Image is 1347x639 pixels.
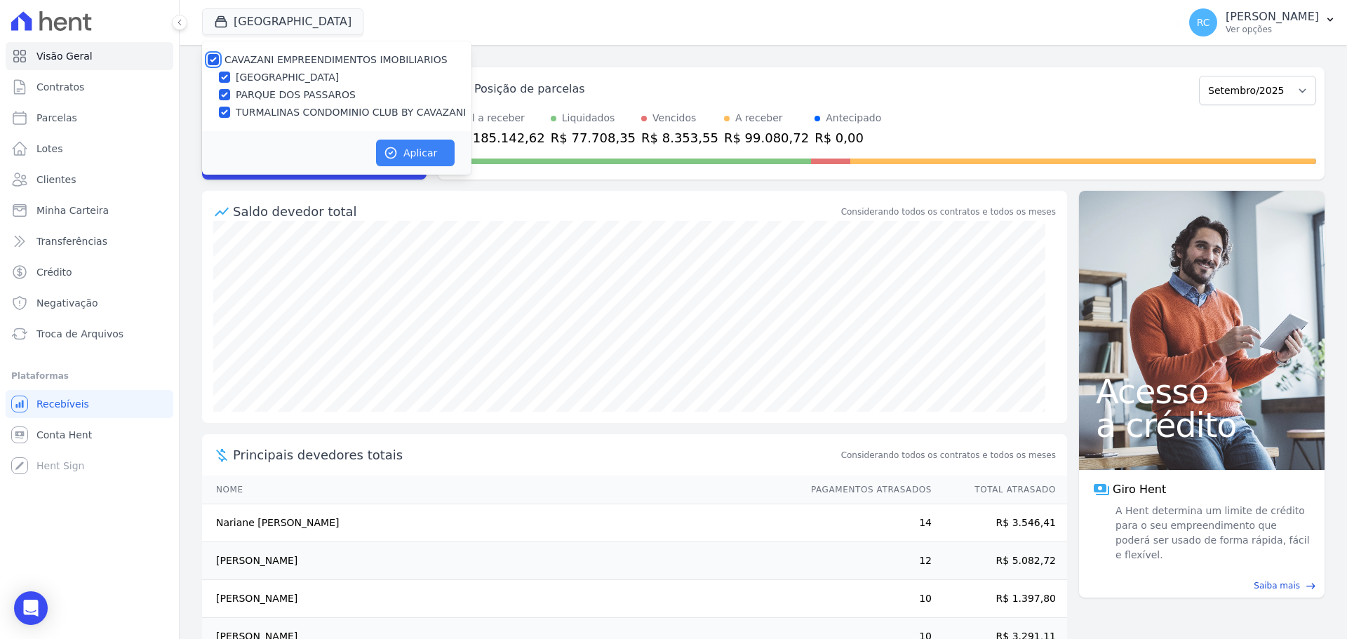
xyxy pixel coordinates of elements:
[6,320,173,348] a: Troca de Arquivos
[798,504,932,542] td: 14
[36,265,72,279] span: Crédito
[36,428,92,442] span: Conta Hent
[202,542,798,580] td: [PERSON_NAME]
[14,591,48,625] div: Open Intercom Messenger
[798,476,932,504] th: Pagamentos Atrasados
[36,49,93,63] span: Visão Geral
[376,140,455,166] button: Aplicar
[224,54,448,65] label: CAVAZANI EMPREENDIMENTOS IMOBILIARIOS
[815,128,881,147] div: R$ 0,00
[36,397,89,411] span: Recebíveis
[932,542,1067,580] td: R$ 5.082,72
[36,173,76,187] span: Clientes
[1113,504,1311,563] span: A Hent determina um limite de crédito para o seu empreendimento que poderá ser usado de forma ráp...
[36,142,63,156] span: Lotes
[735,111,783,126] div: A receber
[236,88,356,102] label: PARQUE DOS PASSAROS
[233,202,838,221] div: Saldo devedor total
[932,580,1067,618] td: R$ 1.397,80
[932,504,1067,542] td: R$ 3.546,41
[798,580,932,618] td: 10
[236,105,466,120] label: TURMALINAS CONDOMINIO CLUB BY CAVAZANI
[826,111,881,126] div: Antecipado
[452,111,545,126] div: Total a receber
[551,128,636,147] div: R$ 77.708,35
[36,234,107,248] span: Transferências
[6,135,173,163] a: Lotes
[562,111,615,126] div: Liquidados
[36,296,98,310] span: Negativação
[452,128,545,147] div: R$ 185.142,62
[1197,18,1210,27] span: RC
[6,390,173,418] a: Recebíveis
[36,80,84,94] span: Contratos
[841,206,1056,218] div: Considerando todos os contratos e todos os meses
[1254,579,1300,592] span: Saiba mais
[6,42,173,70] a: Visão Geral
[1113,481,1166,498] span: Giro Hent
[36,327,123,341] span: Troca de Arquivos
[1096,375,1308,408] span: Acesso
[6,289,173,317] a: Negativação
[1087,579,1316,592] a: Saiba mais east
[1226,10,1319,24] p: [PERSON_NAME]
[474,81,585,97] div: Posição de parcelas
[641,128,718,147] div: R$ 8.353,55
[6,104,173,132] a: Parcelas
[6,73,173,101] a: Contratos
[1096,408,1308,442] span: a crédito
[36,203,109,217] span: Minha Carteira
[1226,24,1319,35] p: Ver opções
[202,580,798,618] td: [PERSON_NAME]
[724,128,809,147] div: R$ 99.080,72
[798,542,932,580] td: 12
[1178,3,1347,42] button: RC [PERSON_NAME] Ver opções
[202,476,798,504] th: Nome
[932,476,1067,504] th: Total Atrasado
[36,111,77,125] span: Parcelas
[11,368,168,384] div: Plataformas
[233,445,838,464] span: Principais devedores totais
[6,166,173,194] a: Clientes
[202,504,798,542] td: Nariane [PERSON_NAME]
[1306,581,1316,591] span: east
[236,70,339,85] label: [GEOGRAPHIC_DATA]
[202,8,363,35] button: [GEOGRAPHIC_DATA]
[841,449,1056,462] span: Considerando todos os contratos e todos os meses
[652,111,696,126] div: Vencidos
[6,227,173,255] a: Transferências
[6,421,173,449] a: Conta Hent
[6,258,173,286] a: Crédito
[6,196,173,224] a: Minha Carteira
